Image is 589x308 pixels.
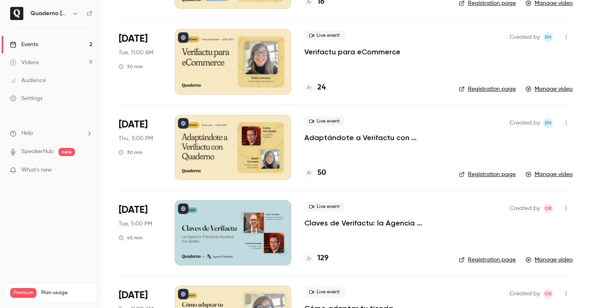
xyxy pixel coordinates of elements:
[21,129,33,138] span: Help
[10,94,43,103] div: Settings
[304,253,328,264] a: 129
[544,289,552,299] span: OR
[10,129,92,138] li: help-dropdown-opener
[83,167,92,174] iframe: Noticeable Trigger
[10,288,36,298] span: Premium
[119,49,153,57] span: Tue, 11:00 AM
[119,29,162,94] div: Sep 9 Tue, 11:00 AM (Europe/Madrid)
[304,31,345,40] span: Live event
[119,200,162,266] div: Jul 1 Tue, 5:00 PM (Europe/Madrid)
[510,203,540,213] span: Created by
[543,203,553,213] span: Olivia Rose
[459,170,516,179] a: Registration page
[304,133,446,143] a: Adaptándote a Verifactu con Quaderno - Office Hours
[304,116,345,126] span: Live event
[304,202,345,212] span: Live event
[510,118,540,128] span: Created by
[119,134,153,143] span: Thu, 5:00 PM
[545,118,551,128] span: EM
[526,85,573,93] a: Manage video
[304,47,400,57] a: Verifactu para eCommerce
[510,32,540,42] span: Created by
[545,32,551,42] span: EM
[317,167,326,179] h4: 50
[119,149,143,156] div: 30 min
[526,256,573,264] a: Manage video
[543,118,553,128] span: Eileen McRae
[543,289,553,299] span: Olivia Rose
[119,118,148,131] span: [DATE]
[304,287,345,297] span: Live event
[526,170,573,179] a: Manage video
[543,32,553,42] span: Eileen McRae
[317,82,326,93] h4: 24
[119,32,148,45] span: [DATE]
[10,7,23,20] img: Quaderno España
[510,289,540,299] span: Created by
[119,63,143,70] div: 30 min
[459,85,516,93] a: Registration page
[58,148,75,156] span: new
[544,203,552,213] span: OR
[304,82,326,93] a: 24
[30,9,69,18] h6: Quaderno [GEOGRAPHIC_DATA]
[10,58,39,67] div: Videos
[317,253,328,264] h4: 129
[119,203,148,216] span: [DATE]
[10,40,38,49] div: Events
[119,220,152,228] span: Tue, 5:00 PM
[119,289,148,302] span: [DATE]
[21,166,52,174] span: What's new
[459,256,516,264] a: Registration page
[41,290,92,296] span: Plan usage
[21,147,54,156] a: SpeakerHub
[304,167,326,179] a: 50
[119,115,162,180] div: Jul 24 Thu, 5:00 PM (Europe/Madrid)
[119,234,143,241] div: 45 min
[10,76,46,85] div: Audience
[304,218,446,228] a: Claves de Verifactu: la Agencia Tributaria resuelve tus [PERSON_NAME]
